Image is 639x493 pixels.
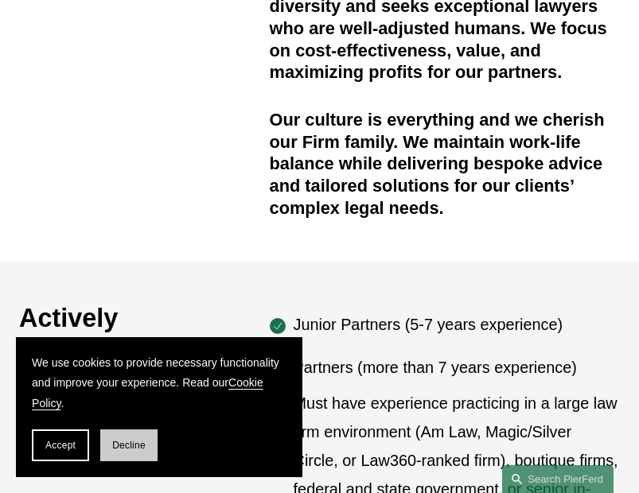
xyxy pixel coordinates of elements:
p: Junior Partners (5-7 years experience) [294,311,620,340]
span: Decline [112,440,146,451]
section: Cookie banner [16,337,302,477]
p: Partners (more than 7 years experience) [294,354,620,382]
span: Accept [45,440,76,451]
h2: Actively Seeking [19,303,220,365]
a: Search this site [502,465,614,493]
h4: Our culture is everything and we cherish our Firm family. We maintain work-life balance while del... [270,109,620,219]
p: We use cookies to provide necessary functionality and improve your experience. Read our . [32,353,286,413]
button: Accept [32,429,89,461]
a: Cookie Policy [32,376,263,409]
button: Decline [100,429,158,461]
